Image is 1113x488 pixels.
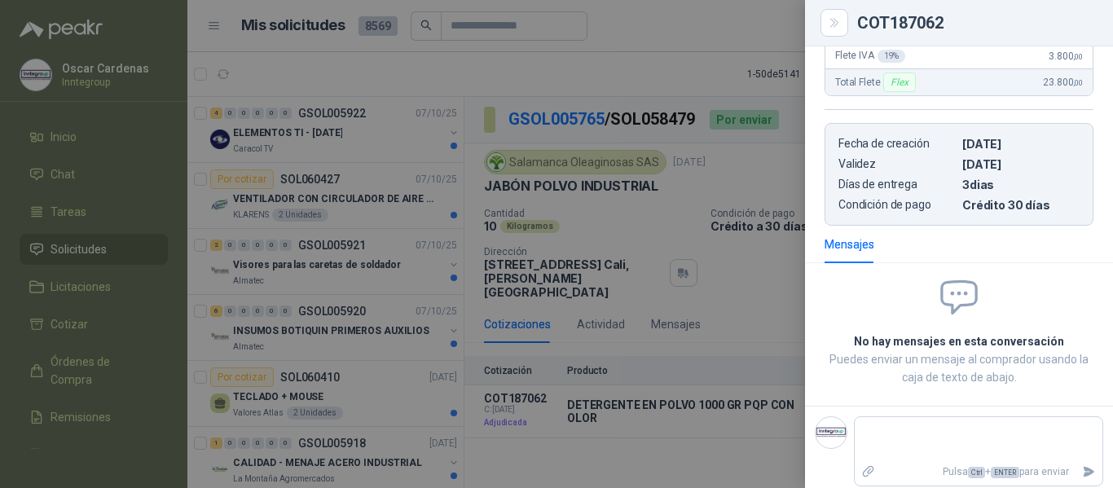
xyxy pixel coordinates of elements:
div: 19 % [878,50,906,63]
span: ,00 [1073,52,1083,61]
p: Crédito 30 días [962,198,1080,212]
span: ENTER [991,467,1019,478]
p: Pulsa + para enviar [882,458,1076,486]
h2: No hay mensajes en esta conversación [825,332,1093,350]
p: Condición de pago [838,198,956,212]
p: Fecha de creación [838,137,956,151]
span: 3.800 [1049,51,1083,62]
p: Validez [838,157,956,171]
span: Total Flete [835,73,919,92]
div: Mensajes [825,235,874,253]
div: COT187062 [857,15,1093,31]
div: Flex [883,73,915,92]
p: Puedes enviar un mensaje al comprador usando la caja de texto de abajo. [825,350,1093,386]
p: 3 dias [962,178,1080,191]
span: 23.800 [1043,77,1083,88]
p: Días de entrega [838,178,956,191]
span: Flete IVA [835,50,905,63]
img: Company Logo [816,417,847,448]
span: Ctrl [968,467,985,478]
span: ,00 [1073,78,1083,87]
label: Adjuntar archivos [855,458,882,486]
button: Enviar [1076,458,1102,486]
p: [DATE] [962,157,1080,171]
p: [DATE] [962,137,1080,151]
button: Close [825,13,844,33]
